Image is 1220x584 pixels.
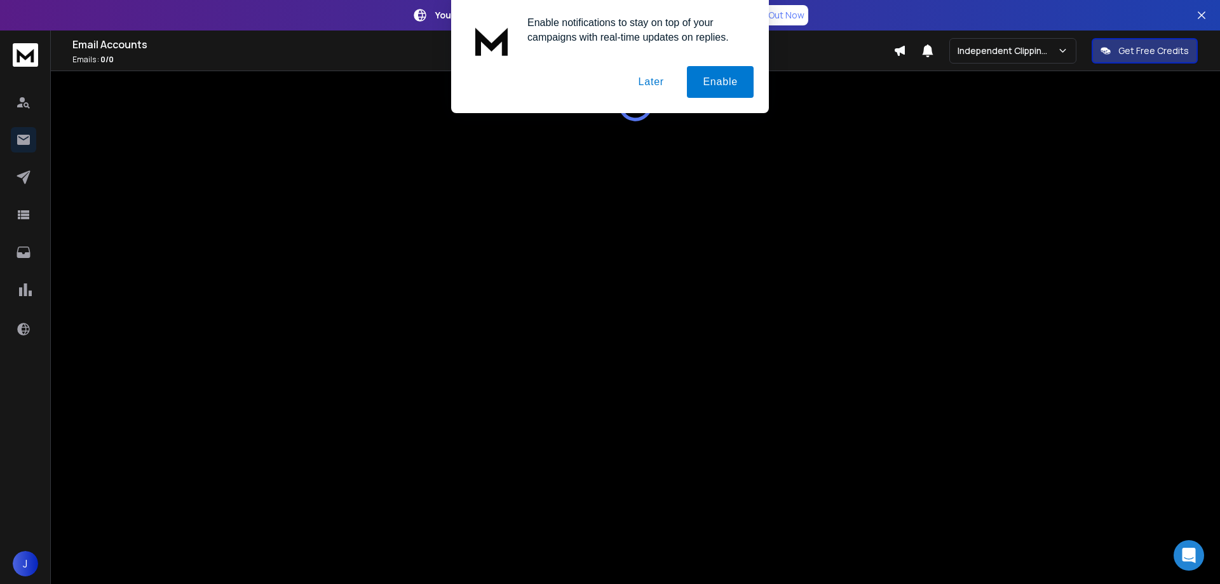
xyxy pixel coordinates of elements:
img: notification icon [466,15,517,66]
button: J [13,551,38,576]
button: Enable [687,66,754,98]
div: Enable notifications to stay on top of your campaigns with real-time updates on replies. [517,15,754,44]
button: Later [622,66,679,98]
div: Open Intercom Messenger [1174,540,1204,571]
